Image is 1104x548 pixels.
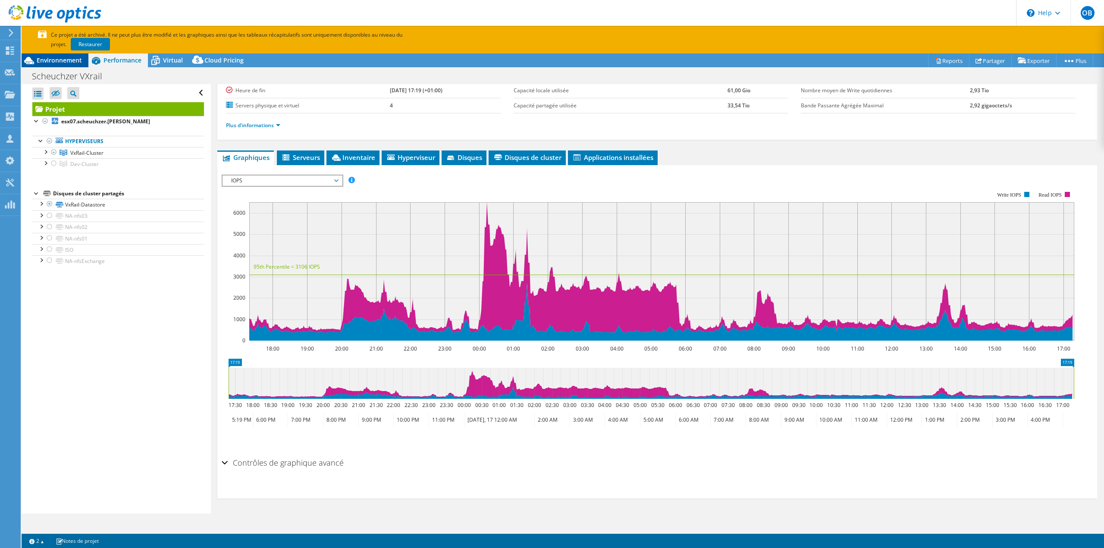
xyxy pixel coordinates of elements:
[281,401,295,409] text: 19:00
[997,192,1021,198] text: Write IOPS
[53,188,204,199] div: Disques de cluster partagés
[1081,6,1095,20] span: OB
[919,345,933,352] text: 13:00
[792,401,806,409] text: 09:30
[950,401,964,409] text: 14:00
[226,122,280,129] a: Plus d'informations
[440,401,453,409] text: 23:30
[32,147,204,158] a: VxRail-Cluster
[1057,345,1070,352] text: 17:00
[679,345,692,352] text: 06:00
[1039,192,1062,198] text: Read IOPS
[563,401,577,409] text: 03:00
[32,102,204,116] a: Projet
[387,401,400,409] text: 22:00
[32,255,204,266] a: NA-nfsExchange
[801,86,969,95] label: Nombre moyen de Write quotidiennes
[970,102,1012,109] b: 2,92 gigaoctets/s
[390,102,393,109] b: 4
[266,345,279,352] text: 18:00
[32,199,204,210] a: VxRail-Datastore
[473,345,486,352] text: 00:00
[782,345,795,352] text: 09:00
[851,345,864,352] text: 11:00
[264,401,277,409] text: 18:30
[32,136,204,147] a: Hyperviseurs
[246,401,260,409] text: 18:00
[845,401,858,409] text: 11:00
[1011,54,1057,67] a: Exporter
[572,153,653,162] span: Applications installées
[70,160,99,168] span: Dev-Cluster
[386,153,435,162] span: Hyperviseur
[1022,345,1036,352] text: 16:00
[352,401,365,409] text: 21:00
[61,118,150,125] b: esx07.scheuchzer.[PERSON_NAME]
[299,401,312,409] text: 19:30
[438,345,452,352] text: 23:00
[541,345,555,352] text: 02:00
[809,401,823,409] text: 10:00
[576,345,589,352] text: 03:00
[651,401,665,409] text: 05:30
[728,102,750,109] b: 33,54 Tio
[475,401,489,409] text: 00:30
[704,401,717,409] text: 07:00
[50,535,105,546] a: Notes de projet
[1056,54,1093,67] a: Plus
[546,401,559,409] text: 02:30
[37,56,82,64] span: Environnement
[32,233,204,244] a: NA-nfs01
[370,401,383,409] text: 21:30
[507,345,520,352] text: 01:00
[227,175,338,186] span: IOPS
[163,56,183,64] span: Virtual
[1027,9,1035,17] svg: \n
[988,345,1001,352] text: 15:00
[954,345,967,352] text: 14:00
[335,345,348,352] text: 20:00
[1021,401,1034,409] text: 16:00
[493,153,561,162] span: Disques de cluster
[405,401,418,409] text: 22:30
[226,86,389,95] label: Heure de fin
[933,401,946,409] text: 13:30
[226,101,389,110] label: Servers physique et virtuel
[1056,401,1069,409] text: 17:00
[222,153,270,162] span: Graphiques
[669,401,682,409] text: 06:00
[970,87,989,94] b: 2,93 Tio
[317,401,330,409] text: 20:00
[233,294,245,301] text: 2000
[390,87,442,94] b: [DATE] 17:19 (+01:00)
[514,86,728,95] label: Capacité locale utilisée
[422,401,436,409] text: 23:00
[404,345,417,352] text: 22:00
[458,401,471,409] text: 00:00
[23,535,50,546] a: 2
[32,210,204,222] a: NA-nfs03
[103,56,141,64] span: Performance
[204,56,244,64] span: Cloud Pricing
[610,345,624,352] text: 04:00
[254,263,320,270] text: 95th Percentile = 3106 IOPS
[370,345,383,352] text: 21:00
[801,101,969,110] label: Bande Passante Agrégée Maximal
[968,401,982,409] text: 14:30
[581,401,594,409] text: 03:30
[885,345,898,352] text: 12:00
[233,316,245,323] text: 1000
[281,153,320,162] span: Serveurs
[728,87,750,94] b: 61,00 Gio
[1004,401,1017,409] text: 15:30
[32,222,204,233] a: NA-nfs02
[713,345,727,352] text: 07:00
[827,401,841,409] text: 10:30
[747,345,761,352] text: 08:00
[775,401,788,409] text: 09:00
[687,401,700,409] text: 06:30
[915,401,928,409] text: 13:00
[32,158,204,169] a: Dev-Cluster
[816,345,830,352] text: 10:00
[1038,401,1052,409] text: 16:30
